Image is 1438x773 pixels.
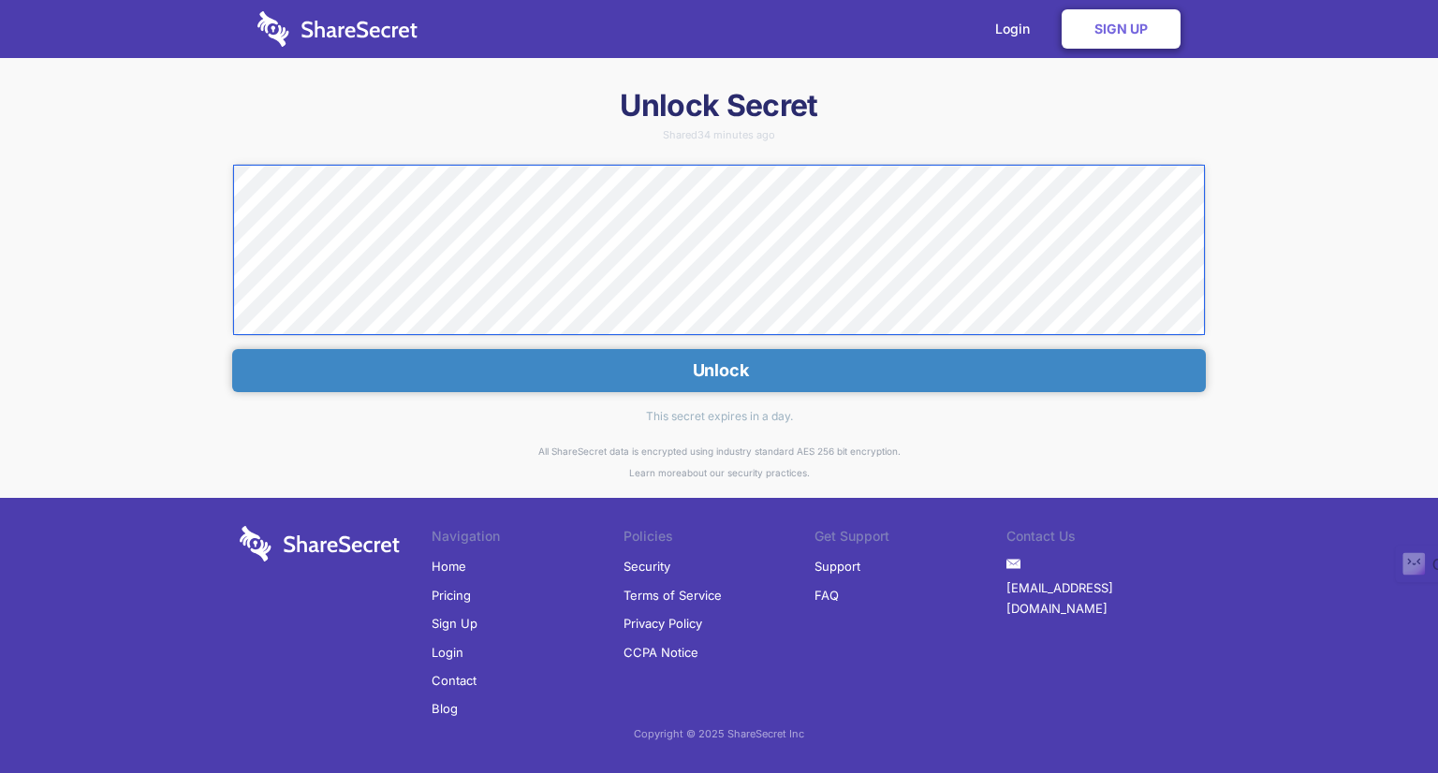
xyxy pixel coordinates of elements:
a: FAQ [814,581,839,609]
li: Policies [624,526,815,552]
div: All ShareSecret data is encrypted using industry standard AES 256 bit encryption. about our secur... [232,441,1206,483]
a: Terms of Service [624,581,722,609]
div: Shared 34 minutes ago [232,130,1206,140]
h1: Unlock Secret [232,86,1206,125]
button: Unlock [232,349,1206,392]
a: Sign Up [432,609,477,637]
img: logo-wordmark-white-trans-d4663122ce5f474addd5e946df7df03e33cb6a1c49d2221995e7729f52c070b2.svg [257,11,418,47]
a: Contact [432,666,477,694]
div: This secret expires in a day. [232,392,1206,441]
a: Login [432,638,463,666]
a: Learn more [629,467,682,478]
a: Pricing [432,581,471,609]
li: Get Support [814,526,1006,552]
li: Navigation [432,526,624,552]
a: Privacy Policy [624,609,702,637]
a: Support [814,552,860,580]
a: Security [624,552,670,580]
a: CCPA Notice [624,638,698,666]
li: Contact Us [1006,526,1198,552]
iframe: Drift Widget Chat Controller [1344,679,1416,751]
a: Sign Up [1062,9,1181,49]
a: [EMAIL_ADDRESS][DOMAIN_NAME] [1006,574,1198,623]
a: Home [432,552,466,580]
a: Blog [432,694,458,722]
img: logo-wordmark-white-trans-d4663122ce5f474addd5e946df7df03e33cb6a1c49d2221995e7729f52c070b2.svg [240,526,400,562]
